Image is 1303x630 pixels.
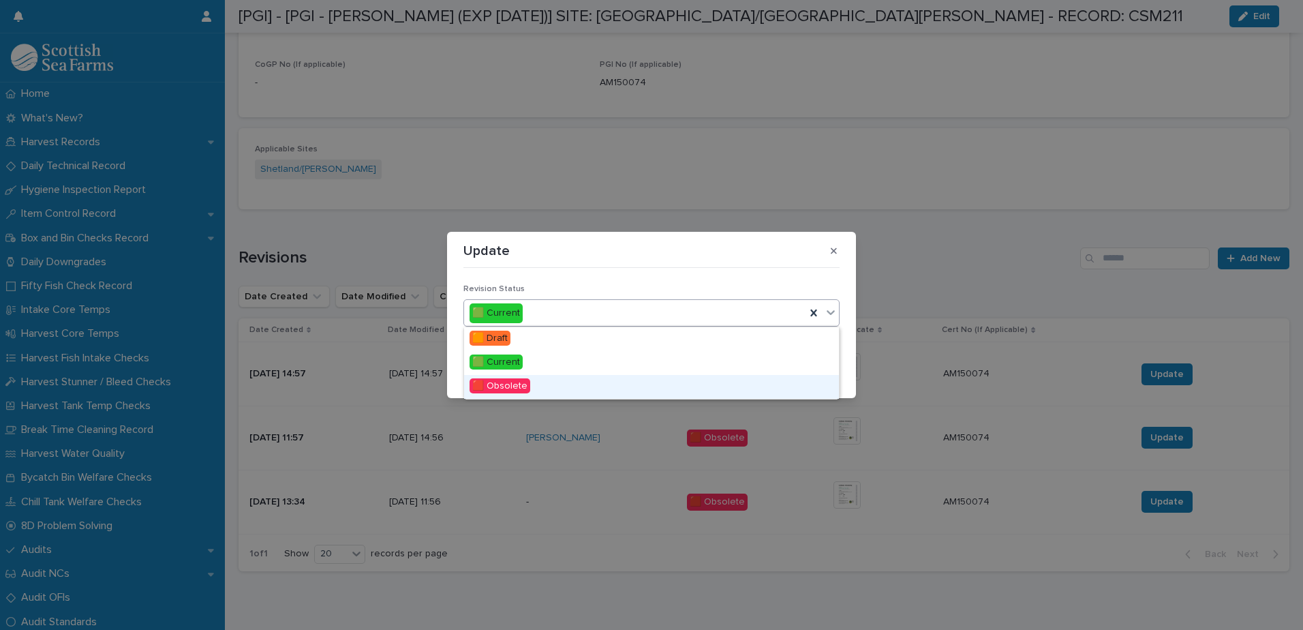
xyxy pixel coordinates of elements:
[463,285,525,293] span: Revision Status
[470,355,523,370] span: 🟩 Current
[463,243,510,259] p: Update
[470,378,530,393] span: 🟥 Obsolete
[470,331,510,346] span: 🟧 Draft
[464,351,839,375] div: 🟩 Current
[464,327,839,351] div: 🟧 Draft
[470,303,523,323] div: 🟩 Current
[464,375,839,399] div: 🟥 Obsolete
